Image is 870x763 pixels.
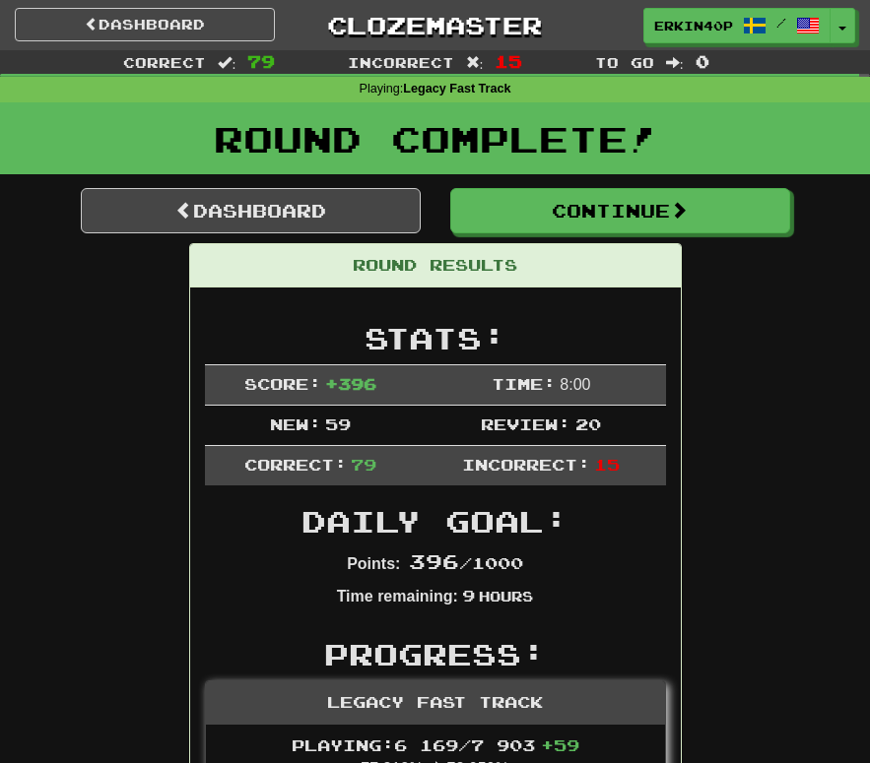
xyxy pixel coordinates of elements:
[492,374,556,393] span: Time:
[190,244,681,287] div: Round Results
[347,555,400,572] strong: Points:
[462,455,590,474] span: Incorrect:
[541,735,579,754] span: + 59
[244,374,321,393] span: Score:
[403,82,510,95] strong: Legacy Fast Track
[466,55,484,69] span: :
[409,549,459,573] span: 396
[595,54,654,71] span: To go
[481,414,570,433] span: Review:
[218,55,235,69] span: :
[123,54,206,71] span: Correct
[247,51,275,71] span: 79
[575,414,601,433] span: 20
[495,51,522,71] span: 15
[206,681,665,725] div: Legacy Fast Track
[244,455,347,474] span: Correct:
[270,414,321,433] span: New:
[337,588,458,604] strong: Time remaining:
[666,55,684,69] span: :
[7,119,863,159] h1: Round Complete!
[15,8,275,41] a: Dashboard
[205,638,666,670] h2: Progress:
[450,188,790,233] button: Continue
[560,376,590,393] span: 8 : 0 0
[81,188,421,233] a: Dashboard
[325,414,351,433] span: 59
[696,51,709,71] span: 0
[351,455,376,474] span: 79
[304,8,565,42] a: Clozemaster
[325,374,376,393] span: + 396
[462,586,475,604] span: 9
[205,322,666,354] h2: Stats:
[292,735,579,754] span: Playing: 6 169 / 7 903
[654,17,733,34] span: Erkin40p
[409,553,523,572] span: / 1000
[776,16,786,30] span: /
[594,455,620,474] span: 15
[643,8,831,43] a: Erkin40p /
[479,588,533,604] small: Hours
[348,54,454,71] span: Incorrect
[205,505,666,538] h2: Daily Goal:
